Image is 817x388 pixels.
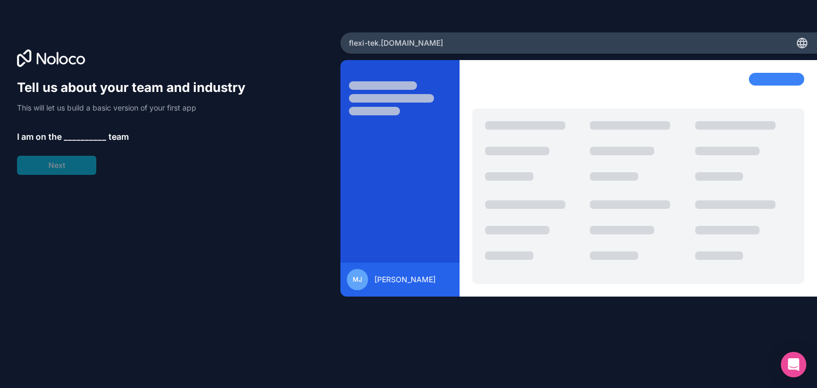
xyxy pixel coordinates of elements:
[353,275,362,284] span: MJ
[349,38,443,48] span: flexi-tek .[DOMAIN_NAME]
[374,274,436,285] span: [PERSON_NAME]
[781,352,806,377] div: Open Intercom Messenger
[17,103,255,113] p: This will let us build a basic version of your first app
[17,130,62,143] span: I am on the
[109,130,129,143] span: team
[17,79,255,96] h1: Tell us about your team and industry
[64,130,106,143] span: __________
